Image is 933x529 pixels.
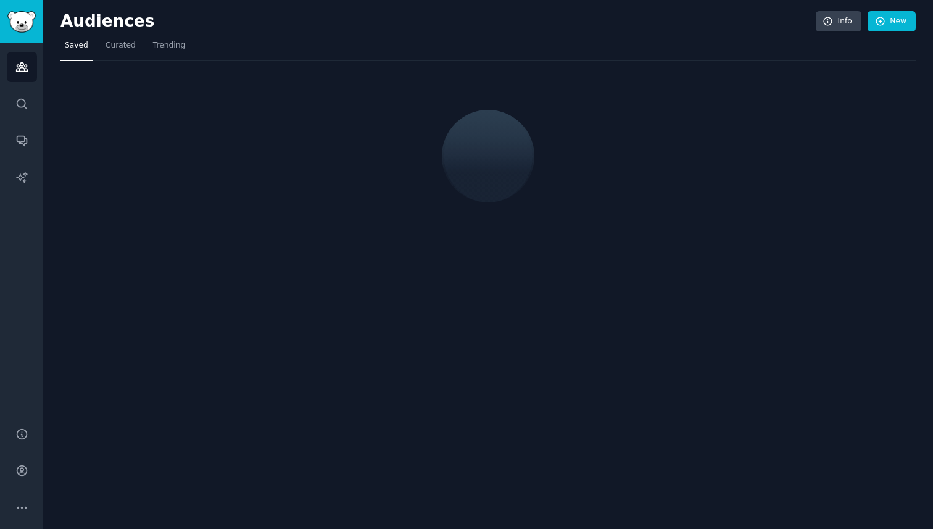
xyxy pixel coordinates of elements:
[106,40,136,51] span: Curated
[153,40,185,51] span: Trending
[7,11,36,33] img: GummySearch logo
[101,36,140,61] a: Curated
[816,11,861,32] a: Info
[60,12,816,31] h2: Audiences
[60,36,93,61] a: Saved
[65,40,88,51] span: Saved
[149,36,189,61] a: Trending
[868,11,916,32] a: New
